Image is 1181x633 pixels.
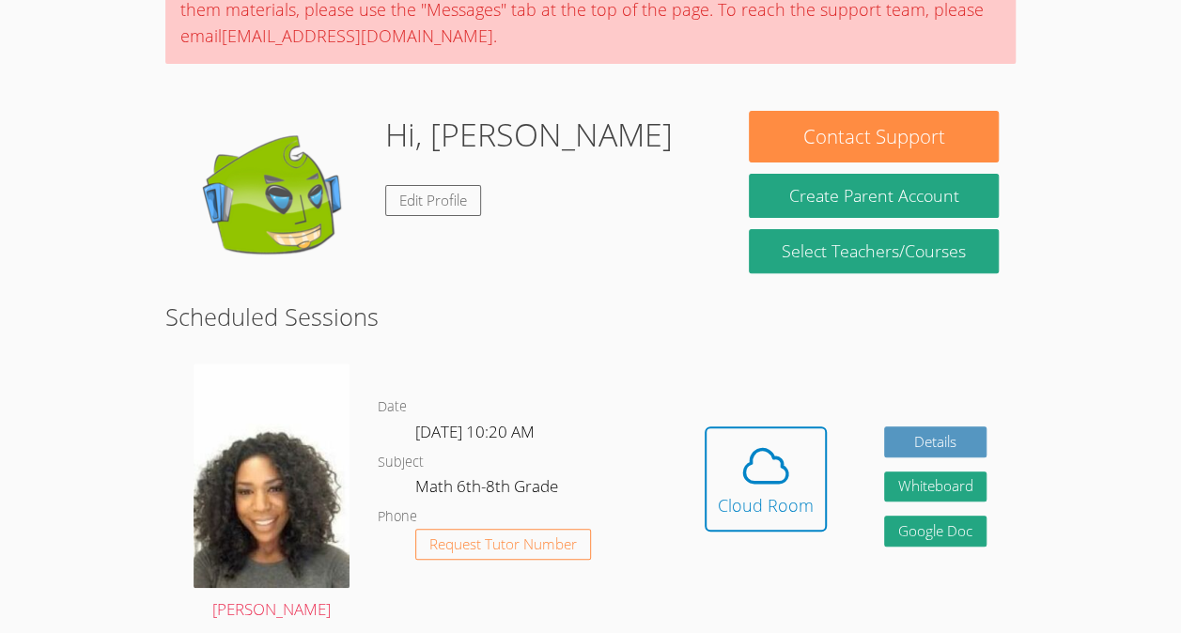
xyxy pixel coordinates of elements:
span: [DATE] 10:20 AM [415,421,535,442]
button: Create Parent Account [749,174,998,218]
h1: Hi, [PERSON_NAME] [385,111,673,159]
button: Whiteboard [884,471,987,502]
a: Google Doc [884,516,987,547]
a: Edit Profile [385,185,481,216]
dt: Date [378,395,407,419]
dt: Subject [378,451,424,474]
div: Cloud Room [718,492,814,518]
a: Details [884,426,987,457]
img: avatar.png [194,363,350,588]
dd: Math 6th-8th Grade [415,473,562,505]
span: Request Tutor Number [429,537,577,551]
a: [PERSON_NAME] [194,363,350,623]
a: Select Teachers/Courses [749,229,998,273]
dt: Phone [378,505,417,529]
button: Request Tutor Number [415,529,591,560]
button: Contact Support [749,111,998,162]
img: default.png [182,111,370,299]
button: Cloud Room [705,426,827,532]
h2: Scheduled Sessions [165,299,1016,334]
